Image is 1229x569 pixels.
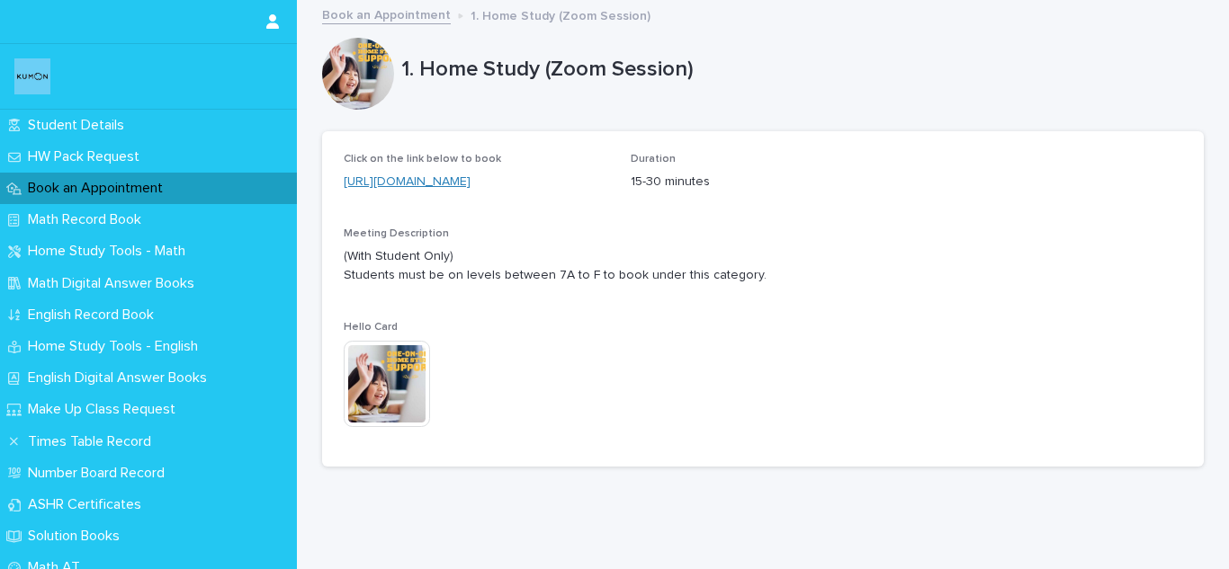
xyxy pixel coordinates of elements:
[21,465,179,482] p: Number Board Record
[21,180,177,197] p: Book an Appointment
[344,175,471,188] a: [URL][DOMAIN_NAME]
[344,154,501,164] span: Click on the link below to book
[631,173,896,191] p: 15-30 minutes
[14,58,50,94] img: o6XkwfS7S2qhyeB9lxyF
[21,433,166,450] p: Times Table Record
[344,322,398,333] span: Hello Card
[631,154,676,164] span: Duration
[21,401,190,418] p: Make Up Class Request
[21,369,221,387] p: English Digital Answer Books
[471,4,650,24] p: 1. Home Study (Zoom Session)
[21,117,139,134] p: Student Details
[401,57,1197,83] p: 1. Home Study (Zoom Session)
[344,247,1182,285] p: (With Student Only) Students must be on levels between 7A to F to book under this category.
[21,338,212,355] p: Home Study Tools - English
[21,148,154,165] p: HW Pack Request
[21,211,156,228] p: Math Record Book
[21,528,134,545] p: Solution Books
[21,243,200,260] p: Home Study Tools - Math
[322,4,451,24] a: Book an Appointment
[344,228,449,239] span: Meeting Description
[21,307,168,324] p: English Record Book
[21,496,156,513] p: ASHR Certificates
[21,275,209,292] p: Math Digital Answer Books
